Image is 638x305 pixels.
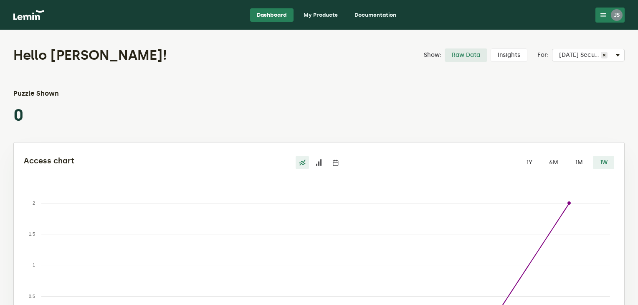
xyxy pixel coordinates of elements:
div: JS [611,9,623,21]
label: 1Y [519,156,539,169]
h3: Puzzle Shown [13,89,86,99]
h2: Access chart [24,156,220,166]
text: 2 [33,201,35,206]
label: For: [537,52,549,58]
text: 1.5 [29,231,35,236]
text: 1 [33,262,35,267]
p: 0 [13,105,86,125]
img: logo [13,10,44,20]
label: Insights [491,48,527,62]
text: 0.5 [29,294,35,299]
button: JS [595,8,625,23]
h1: Hello [PERSON_NAME]! [13,47,372,64]
span: [DATE] Security [559,52,601,58]
label: Show: [424,52,441,58]
a: Dashboard [250,8,294,22]
a: Documentation [348,8,403,22]
label: Raw Data [445,48,487,62]
a: My Products [297,8,344,22]
label: 6M [542,156,565,169]
label: 1W [593,156,614,169]
label: 1M [568,156,590,169]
